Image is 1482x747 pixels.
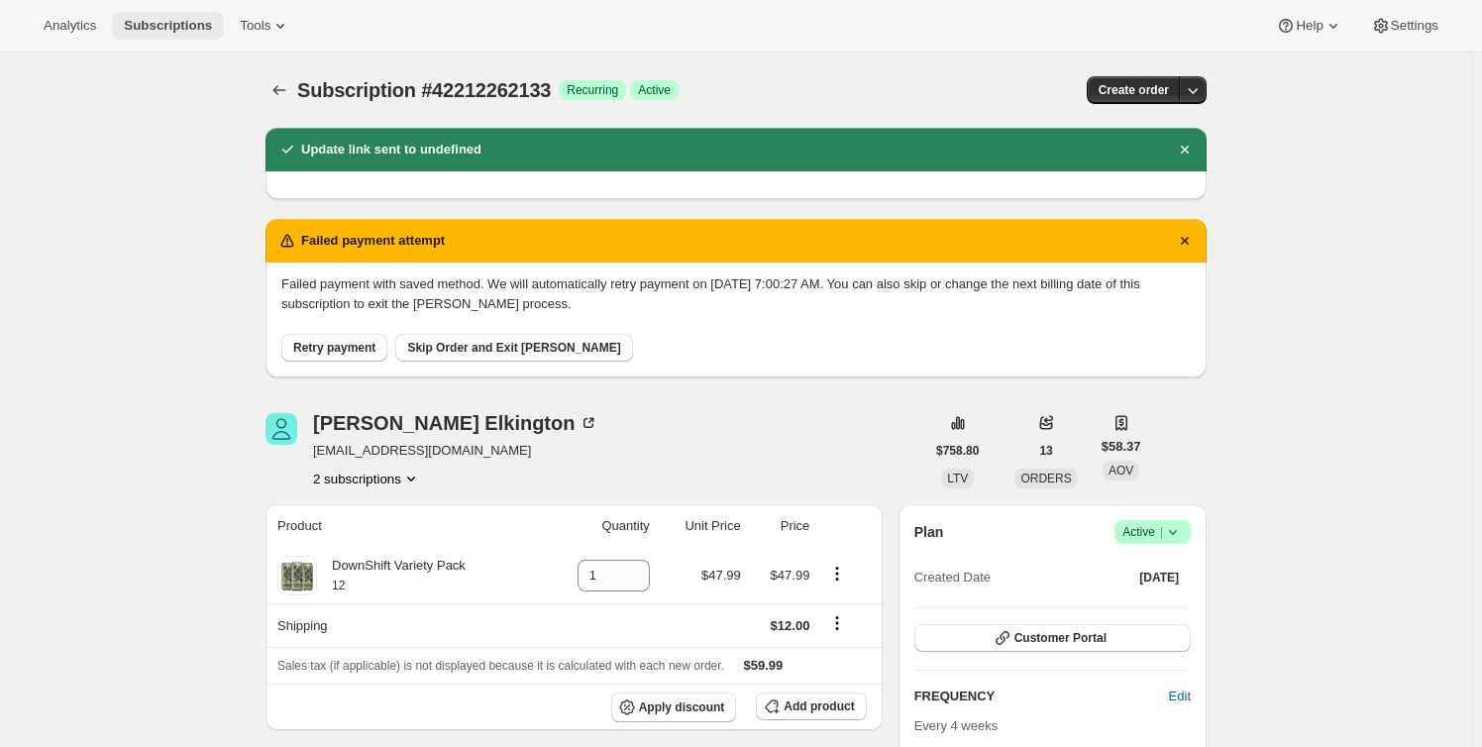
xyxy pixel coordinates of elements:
[1157,681,1203,712] button: Edit
[1359,12,1450,40] button: Settings
[1160,524,1163,540] span: |
[1109,464,1133,478] span: AOV
[313,413,598,433] div: [PERSON_NAME] Elkington
[265,603,543,647] th: Shipping
[265,504,543,548] th: Product
[771,618,810,633] span: $12.00
[1391,18,1438,34] span: Settings
[297,79,551,101] span: Subscription #42212262133
[313,469,421,488] button: Product actions
[821,612,853,634] button: Shipping actions
[784,698,854,714] span: Add product
[1014,630,1107,646] span: Customer Portal
[744,658,784,673] span: $59.99
[228,12,302,40] button: Tools
[701,568,741,583] span: $47.99
[1296,18,1323,34] span: Help
[1169,687,1191,706] span: Edit
[914,718,999,733] span: Every 4 weeks
[543,504,656,548] th: Quantity
[1102,437,1141,457] span: $58.37
[1171,136,1199,163] button: Dismiss notification
[32,12,108,40] button: Analytics
[1127,564,1191,591] button: [DATE]
[124,18,212,34] span: Subscriptions
[1020,472,1071,485] span: ORDERS
[936,443,979,459] span: $758.80
[395,334,632,362] button: Skip Order and Exit [PERSON_NAME]
[821,563,853,585] button: Product actions
[947,472,968,485] span: LTV
[112,12,224,40] button: Subscriptions
[747,504,816,548] th: Price
[332,579,345,592] small: 12
[639,699,725,715] span: Apply discount
[1171,227,1199,255] button: Dismiss notification
[281,334,387,362] button: Retry payment
[265,413,297,445] span: Richard Elkington
[277,659,724,673] span: Sales tax (if applicable) is not displayed because it is calculated with each new order.
[756,693,866,720] button: Add product
[1099,82,1169,98] span: Create order
[293,340,375,356] span: Retry payment
[1027,437,1064,465] button: 13
[240,18,270,34] span: Tools
[44,18,96,34] span: Analytics
[914,568,991,587] span: Created Date
[611,693,737,722] button: Apply discount
[407,340,620,356] span: Skip Order and Exit [PERSON_NAME]
[914,687,1169,706] h2: FREQUENCY
[1122,522,1183,542] span: Active
[1087,76,1181,104] button: Create order
[656,504,747,548] th: Unit Price
[567,82,618,98] span: Recurring
[301,140,481,160] h2: Update link sent to undefined
[265,76,293,104] button: Subscriptions
[638,82,671,98] span: Active
[313,441,598,461] span: [EMAIL_ADDRESS][DOMAIN_NAME]
[1139,570,1179,586] span: [DATE]
[317,556,466,595] div: DownShift Variety Pack
[281,274,1191,314] p: Failed payment with saved method. We will automatically retry payment on [DATE] 7:00:27 AM. You c...
[924,437,991,465] button: $758.80
[301,231,445,251] h2: Failed payment attempt
[914,522,944,542] h2: Plan
[1264,12,1354,40] button: Help
[914,624,1191,652] button: Customer Portal
[277,556,317,595] img: product img
[771,568,810,583] span: $47.99
[1039,443,1052,459] span: 13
